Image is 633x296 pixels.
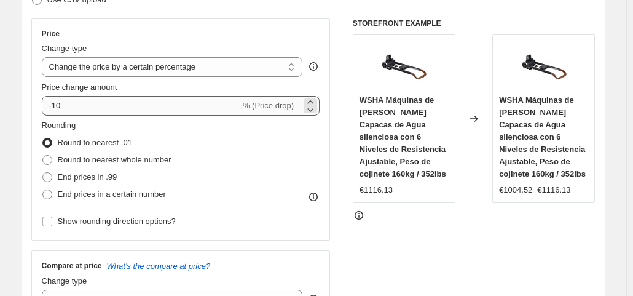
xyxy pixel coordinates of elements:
[42,261,102,271] h3: Compare at price
[307,60,320,73] div: help
[107,262,211,271] button: What's the compare at price?
[58,217,176,226] span: Show rounding direction options?
[360,95,446,178] span: WSHA Máquinas de [PERSON_NAME] Capacas de Agua silenciosa con 6 Niveles de Resistencia Ajustable,...
[42,29,60,39] h3: Price
[519,41,568,90] img: 51jqti107TL_80x.jpg
[353,18,596,28] h6: STOREFRONT EXAMPLE
[537,184,570,196] strike: €1116.13
[58,155,171,164] span: Round to nearest whole number
[42,121,76,130] span: Rounding
[379,41,428,90] img: 51jqti107TL_80x.jpg
[42,82,117,92] span: Price change amount
[58,138,132,147] span: Round to nearest .01
[499,95,586,178] span: WSHA Máquinas de [PERSON_NAME] Capacas de Agua silenciosa con 6 Niveles de Resistencia Ajustable,...
[58,172,117,182] span: End prices in .99
[360,184,393,196] div: €1116.13
[499,184,532,196] div: €1004.52
[42,96,240,116] input: -15
[42,44,87,53] span: Change type
[243,101,294,110] span: % (Price drop)
[58,190,166,199] span: End prices in a certain number
[42,276,87,286] span: Change type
